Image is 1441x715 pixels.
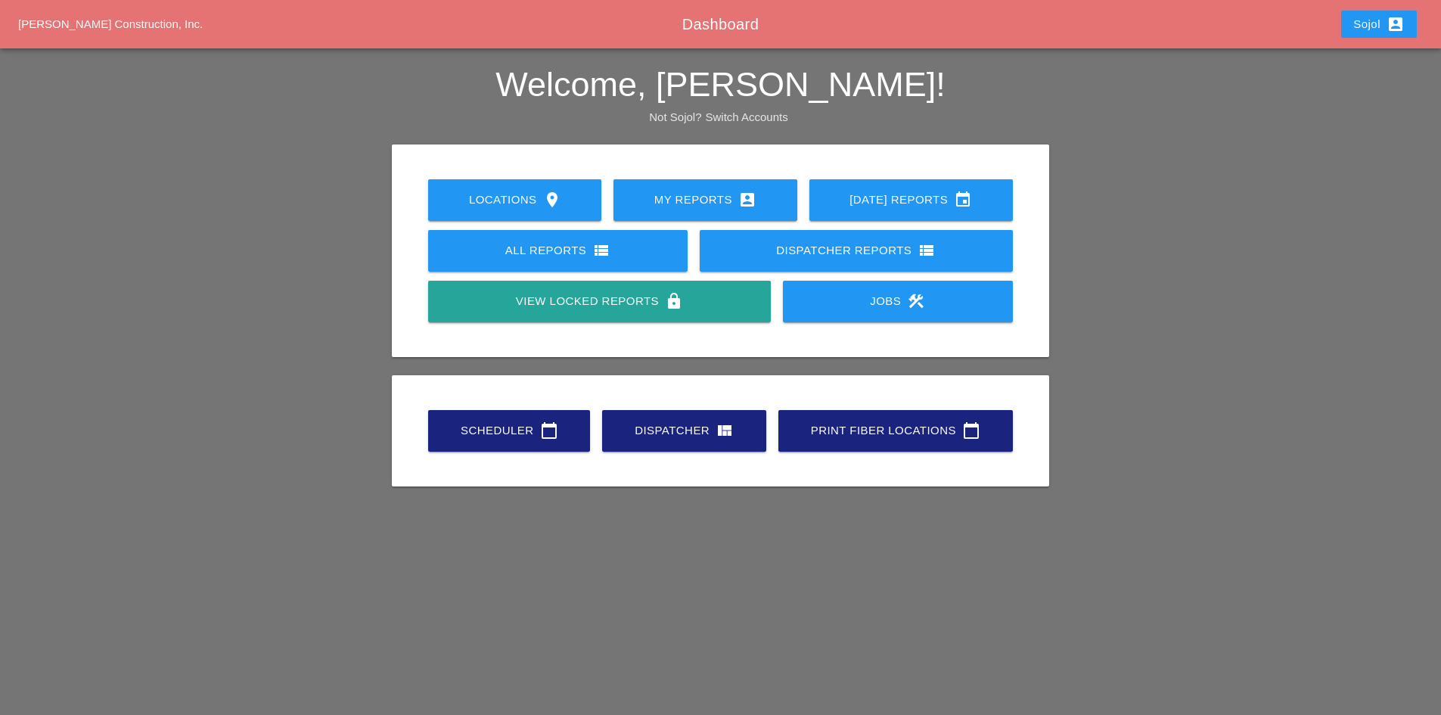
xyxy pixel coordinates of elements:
[428,179,601,221] a: Locations
[918,241,936,260] i: view_list
[592,241,610,260] i: view_list
[783,281,1013,322] a: Jobs
[706,110,788,123] a: Switch Accounts
[428,410,590,452] a: Scheduler
[428,230,688,272] a: All Reports
[452,292,746,310] div: View Locked Reports
[809,179,1013,221] a: [DATE] Reports
[738,191,756,209] i: account_box
[907,292,925,310] i: construction
[700,230,1013,272] a: Dispatcher Reports
[682,16,759,33] span: Dashboard
[428,281,770,322] a: View Locked Reports
[778,410,1013,452] a: Print Fiber Locations
[954,191,972,209] i: event
[452,421,566,440] div: Scheduler
[834,191,989,209] div: [DATE] Reports
[724,241,989,260] div: Dispatcher Reports
[1387,15,1405,33] i: account_box
[602,410,766,452] a: Dispatcher
[543,191,561,209] i: location_on
[803,421,989,440] div: Print Fiber Locations
[649,110,701,123] span: Not Sojol?
[962,421,980,440] i: calendar_today
[716,421,734,440] i: view_quilt
[452,191,577,209] div: Locations
[807,292,989,310] div: Jobs
[1341,11,1417,38] button: Sojol
[665,292,683,310] i: lock
[1353,15,1405,33] div: Sojol
[540,421,558,440] i: calendar_today
[638,191,772,209] div: My Reports
[613,179,797,221] a: My Reports
[626,421,742,440] div: Dispatcher
[452,241,663,260] div: All Reports
[18,17,203,30] a: [PERSON_NAME] Construction, Inc.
